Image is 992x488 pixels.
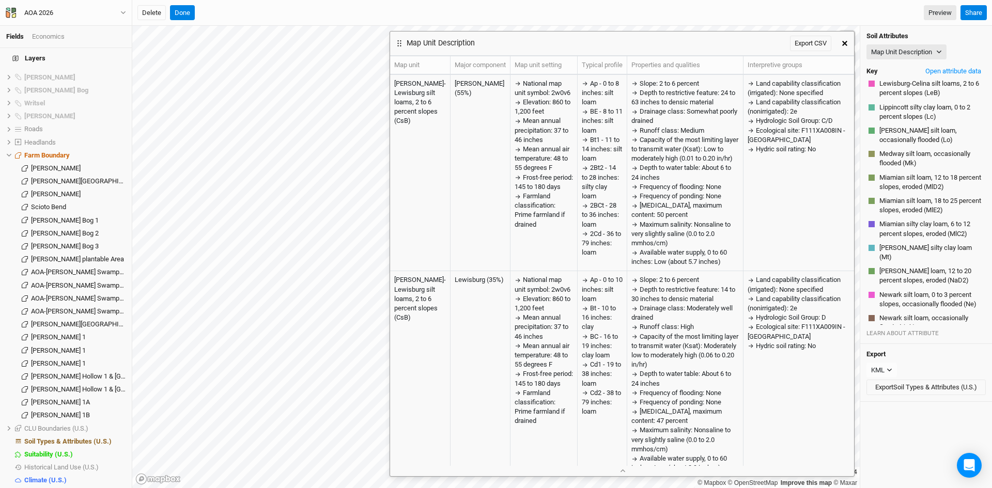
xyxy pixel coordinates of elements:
[24,73,75,81] span: [PERSON_NAME]
[31,372,126,381] div: Hintz Hollow 1 & Stone Canyon
[924,5,956,21] a: Preview
[31,216,99,224] span: [PERSON_NAME] Bog 1
[24,463,99,471] span: Historical Land Use (U.S.)
[170,5,195,21] button: Done
[957,453,982,478] div: Open Intercom Messenger
[5,7,127,19] button: AOA 2026
[698,479,726,486] a: Mapbox
[866,44,947,60] button: Map Unit Description
[24,424,88,432] span: CLU Boundaries (U.S.)
[31,347,126,355] div: Wylie Ridge 1
[24,125,126,133] div: Roads
[31,281,136,289] span: AOA-[PERSON_NAME] Swamp-1-3-8
[24,112,75,120] span: [PERSON_NAME]
[135,473,181,485] a: Mapbox logo
[24,138,56,146] span: Headlands
[31,177,126,185] div: Darby Lakes Preserve
[781,479,832,486] a: Improve this map
[6,33,24,40] a: Fields
[24,151,70,159] span: Farm Boundary
[24,99,45,107] span: Writsel
[31,359,86,367] span: [PERSON_NAME] 1
[31,281,126,290] div: AOA-Cackley Swamp-1-3-8
[24,437,112,445] span: Soil Types & Attributes (U.S.)
[31,372,178,380] span: [PERSON_NAME] Hollow 1 & [GEOGRAPHIC_DATA]
[24,151,126,160] div: Farm Boundary
[31,229,126,238] div: Utzinger Bog 2
[24,424,126,433] div: CLU Boundaries (U.S.)
[31,307,136,315] span: AOA-[PERSON_NAME] Swamp-2-1-5
[6,48,126,69] h4: Layers
[31,242,126,250] div: Utzinger Bog 3
[31,385,126,393] div: Hintz Hollow 1 & Stone Canyon
[31,255,124,263] span: [PERSON_NAME] plantable Area
[31,203,66,211] span: Scioto Bend
[31,307,126,316] div: AOA-Cackley Swamp-2-1-5
[866,380,986,395] button: ExportSoil Types & Attributes (U.S.)
[866,67,878,75] h4: Key
[31,268,136,276] span: AOA-[PERSON_NAME] Swamp-1-2-5
[31,203,126,211] div: Scioto Bend
[24,437,126,446] div: Soil Types & Attributes (U.S.)
[31,229,99,237] span: [PERSON_NAME] Bog 2
[866,329,986,337] div: LEARN ABOUT ATTRIBUTE
[871,365,885,375] div: KML
[879,149,984,168] button: Medway silt loam, occasionally flooded (Mk)
[31,398,126,406] div: Poston 1A
[24,463,126,471] div: Historical Land Use (U.S.)
[879,172,984,192] button: Miamian silt loam, 12 to 18 percent slopes, eroded (MlD2)
[31,320,126,328] div: Scott Creek Falls
[879,125,984,145] button: [PERSON_NAME] silt loam, occasionally flooded (Lo)
[866,363,897,378] button: KML
[31,164,81,172] span: [PERSON_NAME]
[31,411,126,419] div: Poston 1B
[31,164,126,172] div: Genevieve Jones
[866,350,986,358] h4: Export
[31,359,126,368] div: Wylie Ridge 1
[31,242,99,250] span: [PERSON_NAME] Bog 3
[879,266,984,286] button: [PERSON_NAME] loam, 12 to 20 percent slopes, eroded (NaD2)
[879,219,984,239] button: Miamian silty clay loam, 6 to 12 percent slopes, eroded (MlC2)
[31,268,126,276] div: AOA-Cackley Swamp-1-2-5
[31,411,90,419] span: [PERSON_NAME] 1B
[31,333,86,341] span: [PERSON_NAME] 1
[24,476,67,484] span: Climate (U.S.)
[31,398,90,406] span: [PERSON_NAME] 1A
[31,294,126,303] div: AOA-Cackley Swamp-1-4-11
[24,86,126,95] div: Utzinger Bog
[24,8,53,18] div: AOA 2026
[31,320,144,328] span: [PERSON_NAME][GEOGRAPHIC_DATA]
[137,5,166,21] button: Delete
[879,102,984,122] button: Lippincott silty clay loam, 0 to 2 percent slopes (Lc)
[132,26,860,488] canvas: Map
[866,32,986,40] h4: Soil Attributes
[31,216,126,225] div: Utzinger Bog 1
[31,347,86,354] span: [PERSON_NAME] 1
[24,450,73,458] span: Suitability (U.S.)
[24,99,126,107] div: Writsel
[31,190,126,198] div: Darby Oaks
[24,112,126,120] div: Wylie Ridge
[960,5,987,21] button: Share
[879,78,984,98] button: Lewisburg-Celina silt loams, 2 to 6 percent slopes (LeB)
[31,190,81,198] span: [PERSON_NAME]
[921,64,986,79] button: Open attribute data
[24,125,43,133] span: Roads
[879,290,984,309] button: Newark silt loam, 0 to 3 percent slopes, occasionally flooded (Ne)
[31,255,126,263] div: Elick plantable Area
[24,73,126,82] div: Stevens
[31,177,144,185] span: [PERSON_NAME][GEOGRAPHIC_DATA]
[24,450,126,459] div: Suitability (U.S.)
[24,86,88,94] span: [PERSON_NAME] Bog
[31,294,140,302] span: AOA-[PERSON_NAME] Swamp-1-4-11
[879,313,984,333] button: Newark silt loam, occasionally flooded (Nk)
[879,196,984,215] button: Miamian silt loam, 18 to 25 percent slopes, eroded (MlE2)
[833,479,857,486] a: Maxar
[32,32,65,41] div: Economics
[24,138,126,147] div: Headlands
[728,479,778,486] a: OpenStreetMap
[879,243,984,262] button: [PERSON_NAME] silty clay loam (Mt)
[24,476,126,484] div: Climate (U.S.)
[31,333,126,341] div: Wylie Ridge 1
